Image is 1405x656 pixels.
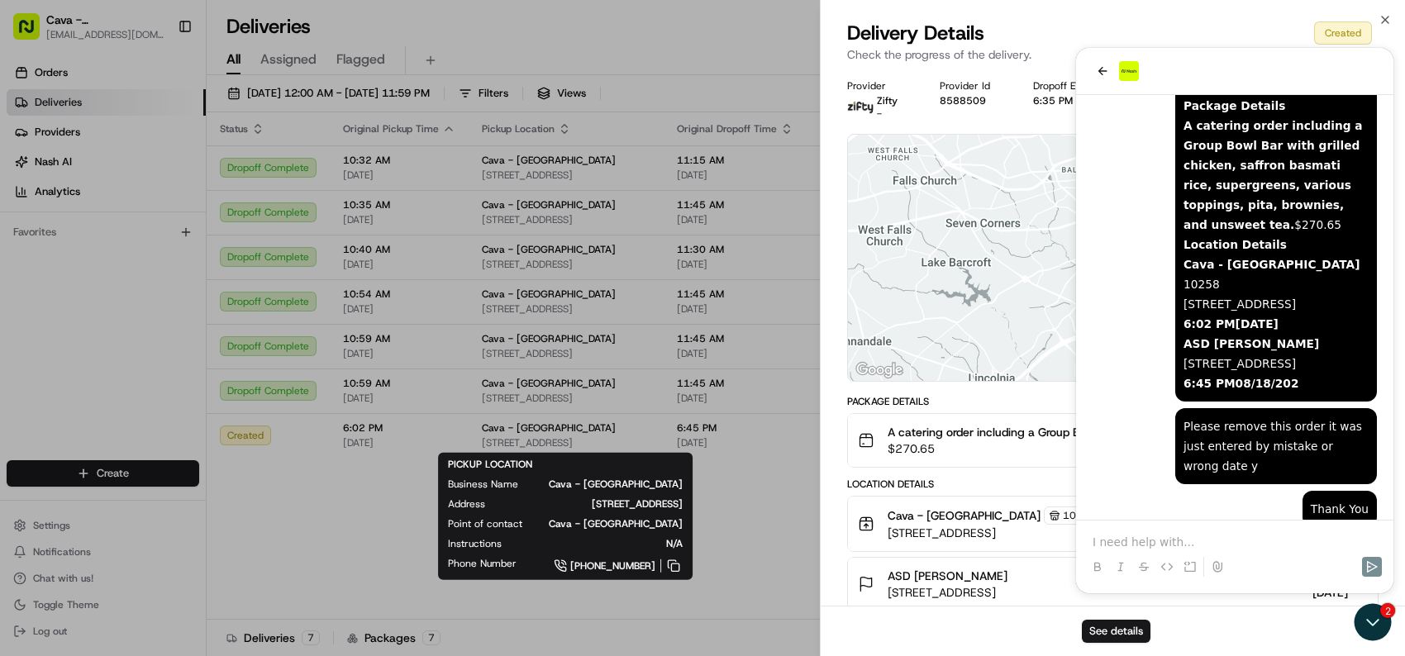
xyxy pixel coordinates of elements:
[448,517,522,530] span: Point of contact
[847,94,874,121] img: zifty-logo-trans-sq.png
[888,507,1041,524] span: Cava - [GEOGRAPHIC_DATA]
[543,557,683,575] a: [PHONE_NUMBER]
[1303,507,1348,524] span: 6:02 PM
[107,329,222,342] b: 6:45 PM08/18/202
[107,289,243,302] b: ASD [PERSON_NAME]
[1303,584,1348,601] span: [DATE]
[2,2,40,40] button: Open customer support
[940,79,1007,93] div: Provider Id
[107,190,211,203] b: Location Details
[1307,370,1373,379] a: Report a map error
[107,210,283,223] b: Cava - [GEOGRAPHIC_DATA]
[888,525,1102,541] span: [STREET_ADDRESS]
[888,440,1341,457] span: $270.65
[847,79,914,93] div: Provider
[107,51,209,64] b: Package Details
[570,559,655,573] span: [PHONE_NUMBER]
[847,478,1379,491] div: Location Details
[847,395,1379,408] div: Package Details
[888,424,1341,440] span: A catering order including a Group Bowl Bar with grilled chicken, saffron basmati rice, supergree...
[888,584,1007,601] span: [STREET_ADDRESS]
[1033,94,1100,107] div: 6:35 PM
[107,269,202,283] b: 6:02 PM[DATE]
[448,478,518,491] span: Business Name
[448,537,502,550] span: Instructions
[286,509,306,529] button: Send
[1219,94,1286,107] div: 5.5 mi
[1274,370,1297,379] a: Terms
[107,71,287,183] b: A catering order including a Group Bowl Bar with grilled chicken, saffron basmati rice, supergree...
[17,13,36,33] button: back
[848,558,1378,611] button: ASD [PERSON_NAME][STREET_ADDRESS]6:45 PM[DATE]
[528,537,683,550] span: N/A
[848,414,1378,467] button: A catering order including a Group Bowl Bar with grilled chicken, saffron basmati rice, supergree...
[448,557,517,570] span: Phone Number
[1303,524,1348,540] span: [DATE]
[847,46,1379,63] p: Check the progress of the delivery.
[888,568,1007,584] span: ASD [PERSON_NAME]
[107,368,293,428] div: Please remove this order it was just entered by mistake or wrong date y
[877,94,898,107] span: Zifty
[847,20,984,46] span: Delivery Details
[545,478,683,491] span: Cava - [GEOGRAPHIC_DATA]
[235,451,293,471] div: Thank You
[1303,568,1348,584] span: 6:45 PM
[852,359,907,381] a: Open this area in Google Maps (opens a new window)
[512,497,683,511] span: [STREET_ADDRESS]
[43,13,63,33] img: Go home
[852,359,907,381] img: Google
[848,497,1378,551] button: Cava - [GEOGRAPHIC_DATA]10258[STREET_ADDRESS]6:02 PM[DATE]
[1126,79,1193,93] div: Price
[1336,328,1369,361] button: Map camera controls
[448,497,485,511] span: Address
[1174,370,1264,379] span: Map data ©2025 Google
[1063,509,1096,522] span: 10258
[940,94,986,107] button: 8588509
[448,458,532,471] span: PICKUP LOCATION
[1093,369,1164,381] button: Keyboard shortcuts
[1126,94,1193,107] div: $20.00
[1219,79,1286,93] div: Distance
[1082,620,1150,643] button: See details
[877,107,882,121] span: -
[549,517,683,530] span: Cava - [GEOGRAPHIC_DATA]
[1033,79,1100,93] div: Dropoff ETA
